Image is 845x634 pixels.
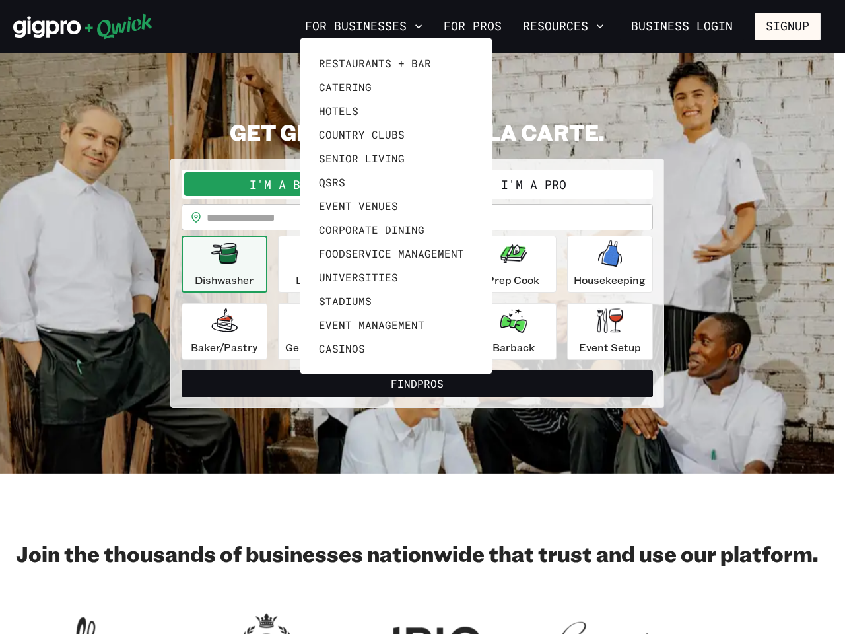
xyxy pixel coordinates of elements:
span: Senior Living [319,152,405,165]
span: Restaurants + Bar [319,57,431,70]
span: Foodservice Management [319,247,464,260]
span: Event Venues [319,199,398,213]
span: Event Management [319,318,424,332]
span: Stadiums [319,295,372,308]
span: Country Clubs [319,128,405,141]
span: QSRs [319,176,345,189]
span: Universities [319,271,398,284]
span: Casinos [319,342,365,355]
span: Hotels [319,104,358,118]
span: Corporate Dining [319,223,424,236]
span: Catering [319,81,372,94]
